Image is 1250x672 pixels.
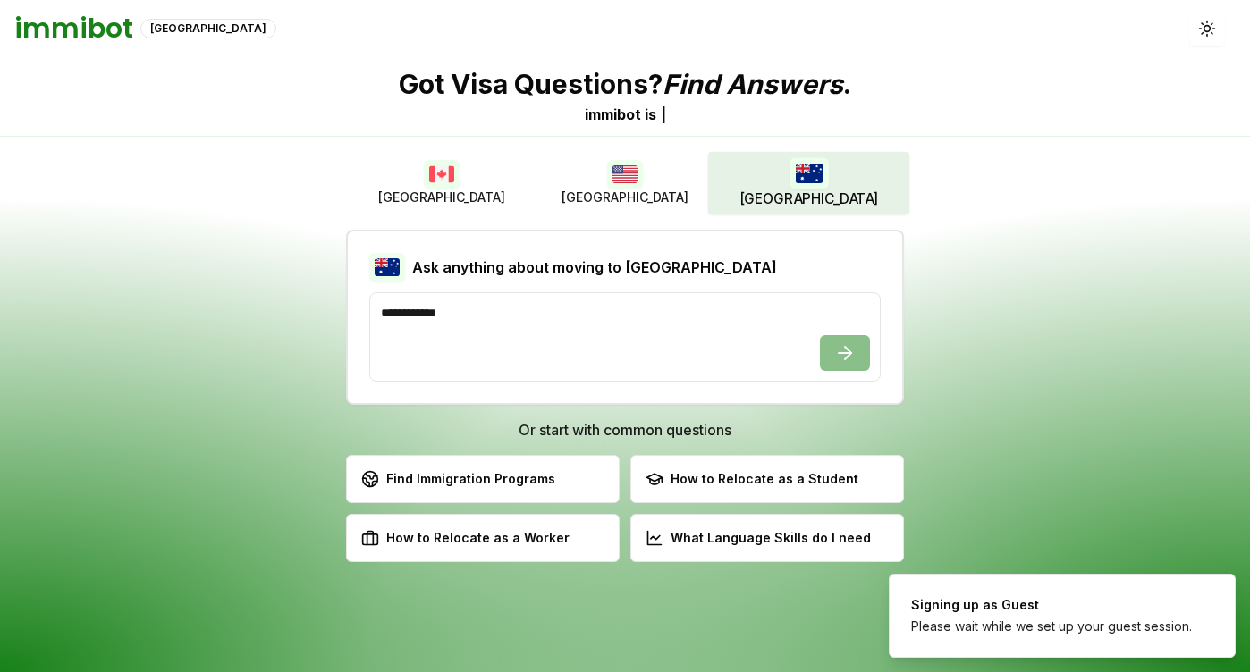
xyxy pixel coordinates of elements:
p: Got Visa Questions? . [399,68,851,100]
img: Australia flag [369,253,405,281]
h3: Or start with common questions [346,419,904,441]
h1: immibot [14,13,133,45]
div: immibot is [585,104,656,125]
div: How to Relocate as a Student [646,470,858,488]
div: Please wait while we set up your guest session. [911,617,1192,635]
div: [GEOGRAPHIC_DATA] [140,19,276,38]
div: What Language Skills do I need [646,529,871,547]
button: How to Relocate as a Student [630,455,904,503]
span: | [661,105,666,123]
button: How to Relocate as a Worker [346,514,620,562]
button: What Language Skills do I need [630,514,904,562]
div: Find Immigration Programs [361,470,555,488]
img: Australia flag [789,157,828,189]
span: [GEOGRAPHIC_DATA] [378,189,505,206]
img: Canada flag [424,160,460,189]
h2: Ask anything about moving to [GEOGRAPHIC_DATA] [412,256,777,278]
img: USA flag [607,160,643,189]
div: How to Relocate as a Worker [361,529,570,547]
span: [GEOGRAPHIC_DATA] [562,189,688,206]
button: Find Immigration Programs [346,455,620,503]
div: Signing up as Guest [911,596,1192,614]
span: [GEOGRAPHIC_DATA] [739,189,878,209]
span: Find Answers [663,68,843,100]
